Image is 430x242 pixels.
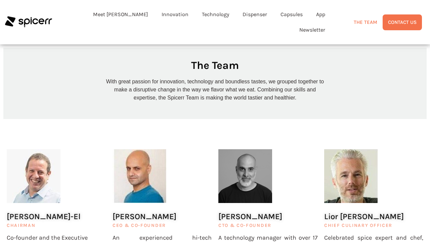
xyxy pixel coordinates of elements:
a: Innovation [155,7,195,22]
h5: CTO & CO-FOUNDER [218,223,317,228]
h5: CEO & CO-FOUNDER [113,223,212,228]
span: THE TEAM [354,20,377,25]
a: Dispenser [236,7,274,22]
img: Joel Bar-El small [7,149,60,203]
h4: Lior [PERSON_NAME] [324,212,423,220]
img: Tomer Eden Head Shot [113,149,166,203]
h4: [PERSON_NAME]-El [7,212,106,220]
h2: The Team [105,60,325,71]
nav: Menu [48,7,332,38]
h5: CHAIRMAN [7,223,106,228]
a: CONTACT US [383,14,422,30]
span: CONTACT US [388,20,417,25]
h4: [PERSON_NAME] [218,212,317,220]
a: Newsletter [293,22,332,38]
a: Technology [195,7,236,22]
a: Capsules [274,7,309,22]
a: THE TEAM [348,14,383,30]
a: Meet [PERSON_NAME] [86,7,155,22]
h4: [PERSON_NAME] [113,212,212,220]
p: With great passion for innovation, technology and boundless tastes, we grouped together to make a... [105,78,325,102]
img: Rahav Cohen_new pic for website_edited [218,149,272,203]
a: App [309,7,332,22]
h5: CHIEF CULINARY OFFICER [324,223,423,228]
img: Lior Lev Sercarz [324,149,378,203]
